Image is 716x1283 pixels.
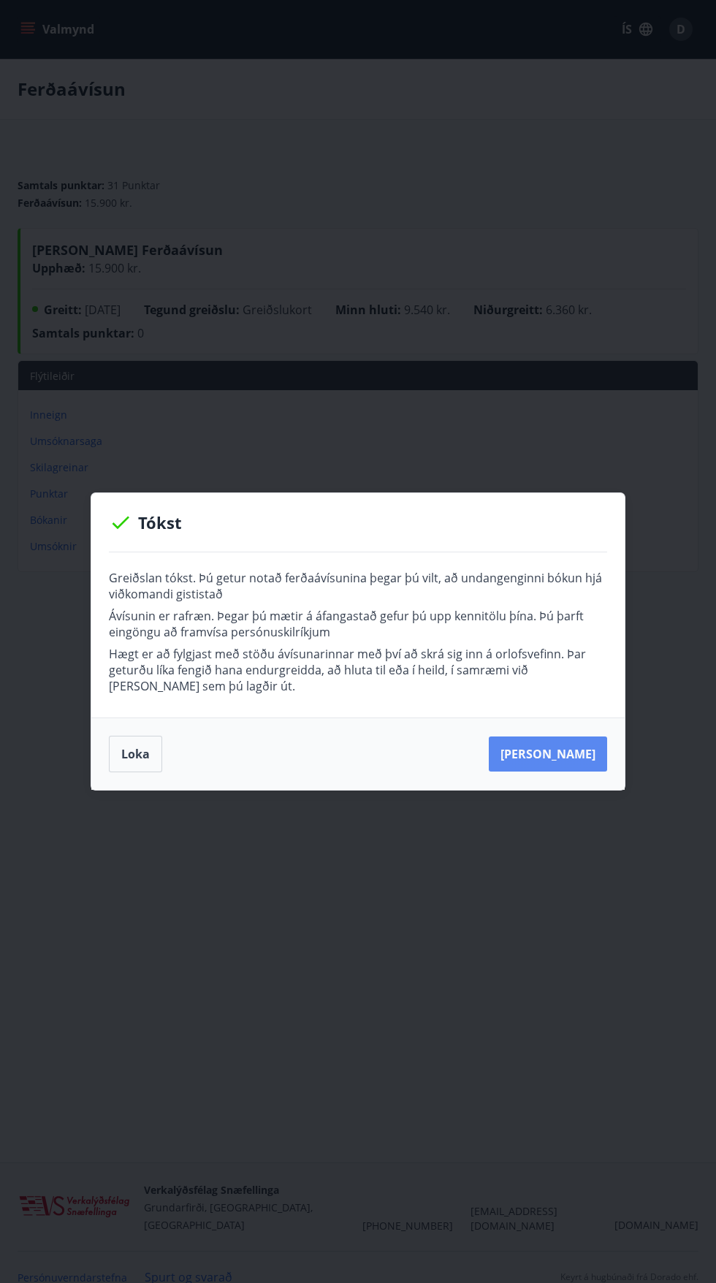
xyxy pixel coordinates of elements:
p: Hægt er að fylgjast með stöðu ávísunarinnar með því að skrá sig inn á orlofsvefinn. Þar geturðu l... [109,646,607,694]
button: [PERSON_NAME] [489,736,607,772]
button: Loka [109,736,162,772]
p: Ávísunin er rafræn. Þegar þú mætir á áfangastað gefur þú upp kennitölu þína. Þú þarft eingöngu að... [109,608,607,640]
p: Greiðslan tókst. Þú getur notað ferðaávísunina þegar þú vilt, að undangenginni bókun hjá viðkoman... [109,570,607,602]
p: Tókst [109,511,607,534]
